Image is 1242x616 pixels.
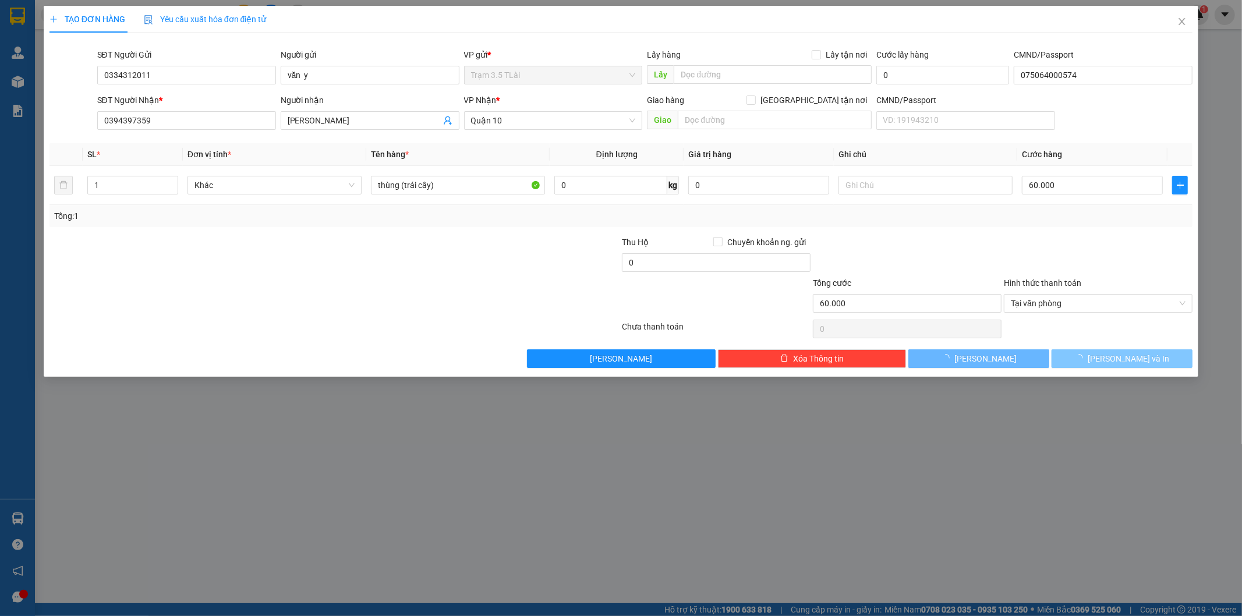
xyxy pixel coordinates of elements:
input: Dọc đường [678,111,872,129]
span: Tên hàng [371,150,409,159]
span: [PERSON_NAME] và In [1088,352,1169,365]
button: [PERSON_NAME] và In [1052,349,1193,368]
span: Trạm 3.5 TLài [471,66,636,84]
div: SĐT Người Nhận [97,94,276,107]
span: [PERSON_NAME] [954,352,1017,365]
button: plus [1172,176,1188,194]
th: Ghi chú [834,143,1017,166]
span: SL [87,150,97,159]
span: [GEOGRAPHIC_DATA] tận nơi [756,94,872,107]
span: Chuyển khoản ng. gửi [723,236,811,249]
label: Hình thức thanh toán [1004,278,1081,288]
span: Tổng cước [813,278,851,288]
span: Xóa Thông tin [793,352,844,365]
button: [PERSON_NAME] [527,349,716,368]
input: Cước lấy hàng [876,66,1009,84]
span: Cước hàng [1022,150,1062,159]
img: icon [144,15,153,24]
span: Giá trị hàng [688,150,731,159]
div: Chưa thanh toán [621,320,812,341]
label: Cước lấy hàng [876,50,929,59]
button: [PERSON_NAME] [908,349,1049,368]
div: Người nhận [281,94,459,107]
span: VP Nhận [464,95,497,105]
div: Tổng: 1 [54,210,479,222]
span: Yêu cầu xuất hóa đơn điện tử [144,15,267,24]
span: Lấy [647,65,674,84]
button: Close [1166,6,1198,38]
input: VD: Bàn, Ghế [371,176,545,194]
span: Giao hàng [647,95,684,105]
span: Định lượng [596,150,638,159]
span: [PERSON_NAME] [590,352,652,365]
span: loading [1075,354,1088,362]
button: delete [54,176,73,194]
div: SĐT Người Gửi [97,48,276,61]
span: user-add [443,116,452,125]
span: kg [667,176,679,194]
button: deleteXóa Thông tin [718,349,907,368]
span: Lấy hàng [647,50,681,59]
div: CMND/Passport [876,94,1055,107]
div: VP gửi [464,48,643,61]
input: Dọc đường [674,65,872,84]
span: delete [780,354,788,363]
span: Thu Hộ [622,238,649,247]
input: Ghi Chú [838,176,1013,194]
div: CMND/Passport [1014,48,1193,61]
span: close [1177,17,1187,26]
input: 0 [688,176,829,194]
div: Người gửi [281,48,459,61]
span: Tại văn phòng [1011,295,1186,312]
span: Quận 10 [471,112,636,129]
span: Giao [647,111,678,129]
span: plus [49,15,58,23]
span: TẠO ĐƠN HÀNG [49,15,125,24]
span: Đơn vị tính [187,150,231,159]
span: Khác [194,176,355,194]
span: plus [1173,180,1187,190]
span: Lấy tận nơi [821,48,872,61]
span: loading [942,354,954,362]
